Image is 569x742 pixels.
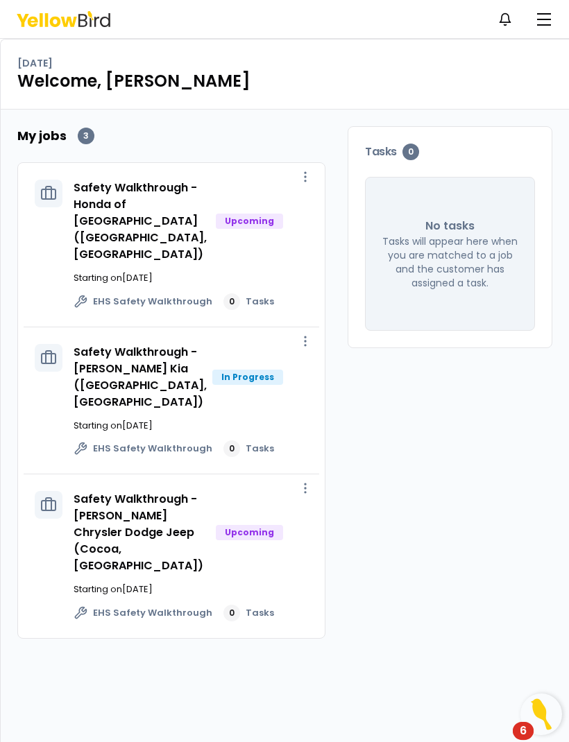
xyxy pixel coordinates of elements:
a: Safety Walkthrough - [PERSON_NAME] Kia ([GEOGRAPHIC_DATA], [GEOGRAPHIC_DATA]) [74,344,207,410]
div: 0 [223,440,240,457]
span: EHS Safety Walkthrough [93,295,212,309]
div: 0 [223,293,240,310]
a: 0Tasks [223,440,274,457]
p: Starting on [DATE] [74,271,308,285]
div: 3 [78,128,94,144]
div: Upcoming [216,525,283,540]
a: Safety Walkthrough - [PERSON_NAME] Chrysler Dodge Jeep (Cocoa, [GEOGRAPHIC_DATA]) [74,491,203,573]
a: 0Tasks [223,605,274,621]
h1: Welcome, [PERSON_NAME] [17,70,552,92]
a: Safety Walkthrough - Honda of [GEOGRAPHIC_DATA] ([GEOGRAPHIC_DATA], [GEOGRAPHIC_DATA]) [74,180,207,262]
button: Open Resource Center, 6 new notifications [520,693,562,735]
p: No tasks [425,218,475,234]
p: [DATE] [17,56,53,70]
h3: Tasks [365,144,535,160]
p: Tasks will appear here when you are matched to a job and the customer has assigned a task. [382,234,518,290]
div: Upcoming [216,214,283,229]
span: EHS Safety Walkthrough [93,606,212,620]
a: 0Tasks [223,293,274,310]
div: 0 [402,144,419,160]
p: Starting on [DATE] [74,583,308,596]
div: 0 [223,605,240,621]
span: EHS Safety Walkthrough [93,442,212,456]
p: Starting on [DATE] [74,419,308,433]
div: In Progress [212,370,283,385]
h2: My jobs [17,126,67,146]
